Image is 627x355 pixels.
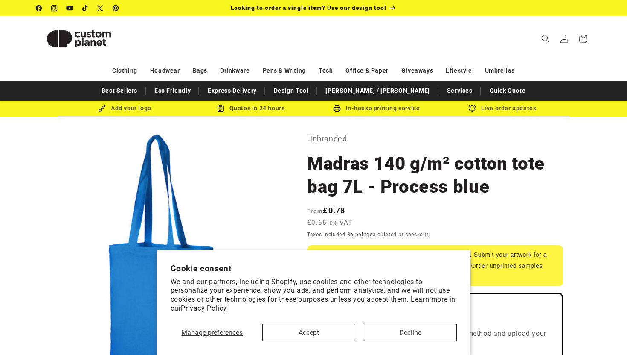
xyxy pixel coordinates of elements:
[262,324,355,341] button: Accept
[231,4,386,11] span: Looking to order a single item? Use our design tool
[468,105,476,112] img: Order updates
[171,264,457,273] h2: Cookie consent
[307,230,563,239] div: Taxes included. calculated at checkout.
[307,218,353,228] span: £0.65 ex VAT
[193,63,207,78] a: Bags
[188,103,313,114] div: Quotes in 24 hours
[181,329,243,337] span: Manage preferences
[307,208,323,214] span: From
[171,278,457,313] p: We and our partners, including Shopify, use cookies and other technologies to personalize your ex...
[446,63,472,78] a: Lifestyle
[321,83,434,98] a: [PERSON_NAME] / [PERSON_NAME]
[364,324,457,341] button: Decline
[220,63,250,78] a: Drinkware
[270,83,313,98] a: Design Tool
[98,105,106,112] img: Brush Icon
[347,232,370,238] a: Shipping
[150,63,180,78] a: Headwear
[307,132,563,146] p: Unbranded
[217,105,224,112] img: Order Updates Icon
[307,152,563,198] h1: Madras 140 g/m² cotton tote bag 7L - Process blue
[439,103,565,114] div: Live order updates
[536,29,555,48] summary: Search
[443,83,477,98] a: Services
[171,324,254,341] button: Manage preferences
[307,206,345,215] strong: £0.78
[313,103,439,114] div: In-house printing service
[33,16,125,61] a: Custom Planet
[319,63,333,78] a: Tech
[485,63,515,78] a: Umbrellas
[150,83,195,98] a: Eco Friendly
[333,105,341,112] img: In-house printing
[181,304,226,312] a: Privacy Policy
[345,63,388,78] a: Office & Paper
[307,245,563,286] div: Price excludes your logo and setup. Submit your artwork for a tailored quote based on your prefer...
[203,83,261,98] a: Express Delivery
[485,83,530,98] a: Quick Quote
[112,63,137,78] a: Clothing
[36,20,122,58] img: Custom Planet
[97,83,142,98] a: Best Sellers
[62,103,188,114] div: Add your logo
[401,63,433,78] a: Giveaways
[263,63,306,78] a: Pens & Writing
